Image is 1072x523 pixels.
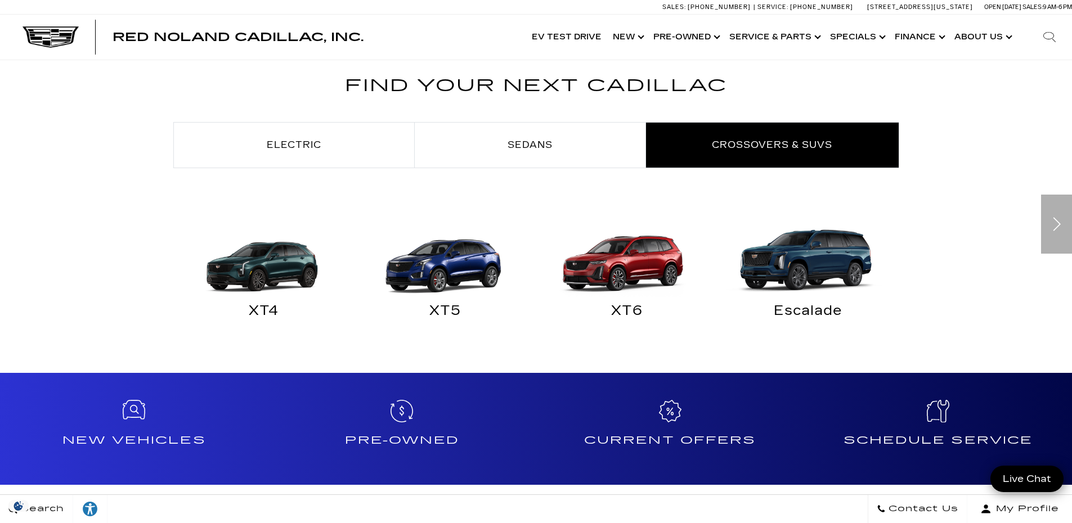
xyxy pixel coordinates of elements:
span: Live Chat [997,472,1057,485]
li: Sedans [415,122,646,168]
div: Escalade [726,306,891,321]
section: Click to Open Cookie Consent Modal [6,500,32,512]
h4: Pre-Owned [272,431,531,449]
span: Sedans [508,139,553,150]
img: Opt-Out Icon [6,500,32,512]
a: Live Chat [990,466,1064,492]
img: XT5 [360,212,531,297]
span: Electric [267,139,321,150]
div: Crossovers & SUVs [173,212,899,328]
span: Service: [757,3,788,11]
a: About Us [949,15,1016,60]
span: Search [17,501,64,517]
div: XT5 [363,306,528,321]
span: [PHONE_NUMBER] [688,3,751,11]
a: Schedule Service [804,373,1072,485]
img: Cadillac Dark Logo with Cadillac White Text [23,26,79,48]
span: Open [DATE] [984,3,1021,11]
a: Sales: [PHONE_NUMBER] [662,4,753,10]
div: XT4 [182,306,347,321]
h4: Current Offers [541,431,800,449]
button: Open user profile menu [967,495,1072,523]
a: Explore your accessibility options [73,495,107,523]
a: Contact Us [868,495,967,523]
div: Next slide [1041,195,1072,254]
a: Pre-Owned [268,373,536,485]
a: XT5 XT5 [355,212,536,328]
a: XT4 XT4 [173,212,355,328]
a: [STREET_ADDRESS][US_STATE] [867,3,973,11]
span: Crossovers & SUVs [712,139,832,150]
img: XT4 [179,212,349,297]
span: 9 AM-6 PM [1043,3,1072,11]
a: New [607,15,648,60]
a: Finance [889,15,949,60]
span: Contact Us [886,501,958,517]
a: EV Test Drive [526,15,607,60]
span: Sales: [662,3,686,11]
a: Escalade Escalade [717,212,899,328]
h4: New Vehicles [5,431,263,449]
a: Pre-Owned [648,15,724,60]
a: Service: [PHONE_NUMBER] [753,4,856,10]
div: Search [1027,15,1072,60]
h2: Find Your Next Cadillac [173,72,899,114]
div: XT6 [545,306,710,321]
div: Explore your accessibility options [73,501,107,517]
span: Red Noland Cadillac, Inc. [113,30,364,44]
li: Crossovers & SUVs [646,122,899,168]
span: Sales: [1022,3,1043,11]
a: Current Offers [536,373,804,485]
span: My Profile [992,501,1059,517]
img: Escalade [723,212,894,297]
li: Electric [173,122,415,168]
a: Specials [824,15,889,60]
a: Red Noland Cadillac, Inc. [113,31,364,43]
h4: Schedule Service [809,431,1067,449]
img: XT6 [542,212,712,297]
a: XT6 XT6 [536,212,718,328]
span: [PHONE_NUMBER] [790,3,853,11]
a: Service & Parts [724,15,824,60]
